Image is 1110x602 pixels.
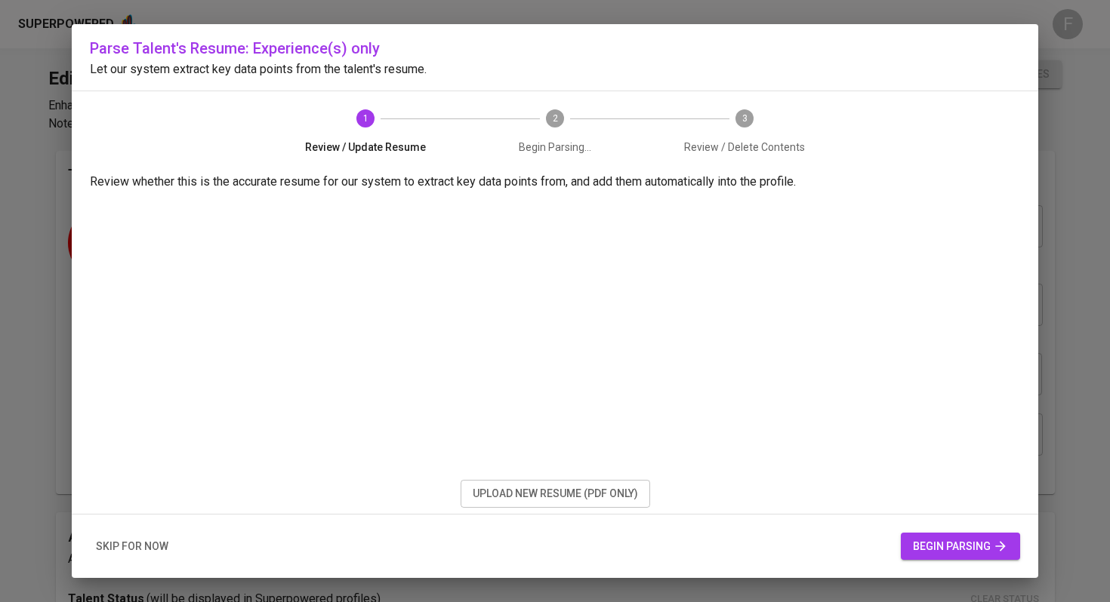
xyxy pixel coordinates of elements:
[90,173,1020,191] p: Review whether this is the accurate resume for our system to extract key data points from, and ad...
[90,60,1020,78] p: Let our system extract key data points from the talent's resume.
[363,113,368,124] text: 1
[90,533,174,561] button: skip for now
[467,140,644,155] span: Begin Parsing...
[913,537,1008,556] span: begin parsing
[742,113,747,124] text: 3
[655,140,833,155] span: Review / Delete Contents
[473,484,638,503] span: upload new resume (pdf only)
[90,36,1020,60] h6: Parse Talent's Resume: Experience(s) only
[553,113,558,124] text: 2
[277,140,455,155] span: Review / Update Resume
[461,480,650,508] button: upload new resume (pdf only)
[96,537,168,556] span: skip for now
[90,197,1020,499] iframe: c30153114800a1ac4a7f78308c1ee7f0.pdf
[901,533,1020,561] button: begin parsing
